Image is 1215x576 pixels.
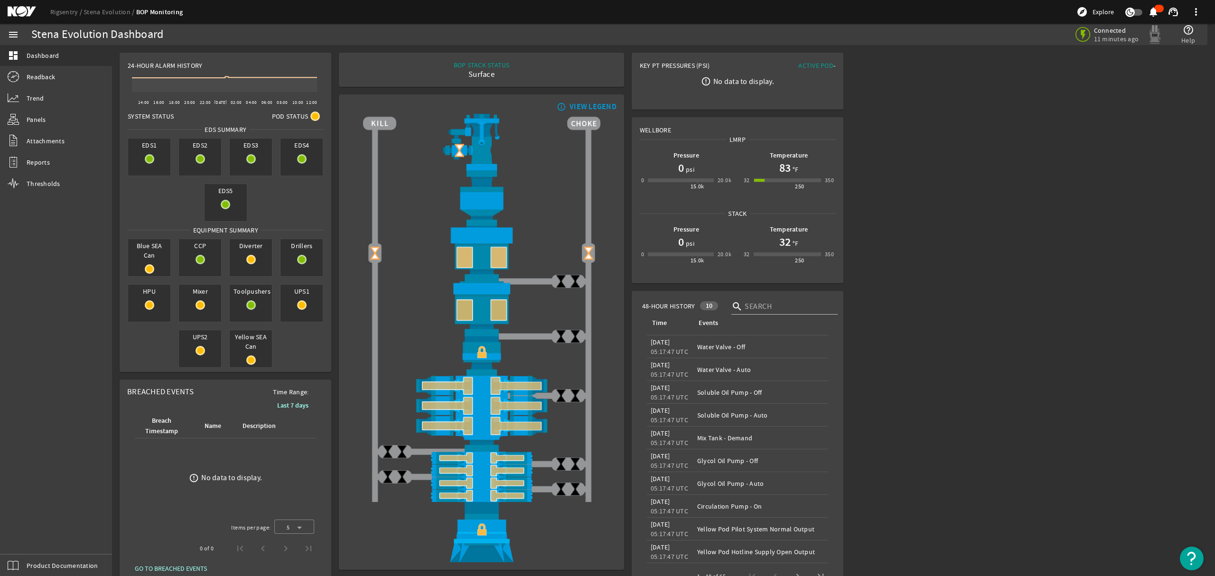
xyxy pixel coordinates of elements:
[651,383,670,392] legacy-datetime-component: [DATE]
[200,100,211,105] text: 22:00
[697,410,824,420] div: Soluble Oil Pump - Auto
[205,421,221,431] div: Name
[554,389,568,403] img: ValveClose.png
[454,60,510,70] div: BOP STACK STATUS
[568,457,582,471] img: ValveClose.png
[554,482,568,496] img: ValveClose.png
[651,347,688,356] legacy-datetime-component: 05:17:47 UTC
[368,246,382,260] img: Valve2OpenBlock.png
[678,234,684,250] h1: 0
[31,30,163,39] div: Stena Evolution Dashboard
[568,329,582,344] img: ValveClose.png
[363,477,600,490] img: PipeRamOpenBlock.png
[651,452,670,460] legacy-datetime-component: [DATE]
[1168,6,1179,18] mat-icon: support_agent
[697,547,824,557] div: Yellow Pod Hotline Supply Open Output
[395,445,409,459] img: ValveClose.png
[27,561,98,570] span: Product Documentation
[651,318,686,328] div: Time
[363,114,600,170] img: RiserAdapter.png
[652,318,667,328] div: Time
[179,330,221,344] span: UPS2
[169,100,180,105] text: 18:00
[651,370,688,379] legacy-datetime-component: 05:17:47 UTC
[127,387,194,397] span: Breached Events
[138,100,149,105] text: 14:00
[651,530,688,538] legacy-datetime-component: 05:17:47 UTC
[230,239,272,252] span: Diverter
[699,318,718,328] div: Events
[230,139,272,152] span: EDS3
[697,433,824,443] div: Mix Tank - Demand
[1145,25,1164,44] img: Graypod.svg
[203,421,230,431] div: Name
[84,8,136,16] a: Stena Evolution
[1094,35,1139,43] span: 11 minutes ago
[262,100,272,105] text: 06:00
[128,139,170,152] span: EDS1
[651,520,670,529] legacy-datetime-component: [DATE]
[641,250,644,259] div: 0
[718,176,731,185] div: 20.0k
[277,100,288,105] text: 08:00
[697,456,824,465] div: Glycol Oil Pump - Off
[651,393,688,401] legacy-datetime-component: 05:17:47 UTC
[27,93,44,103] span: Trend
[27,158,50,167] span: Reports
[691,182,704,191] div: 15.0k
[725,209,750,218] span: Stack
[189,473,199,483] mat-icon: error_outline
[640,61,738,74] div: Key PT Pressures (PSI)
[135,564,207,573] span: GO TO BREACHED EVENTS
[697,524,824,534] div: Yellow Pod Pilot System Normal Output
[140,416,183,437] div: Breach Timestamp
[363,336,600,375] img: RiserConnectorLockBlock.png
[1148,6,1159,18] mat-icon: notifications
[555,103,566,111] mat-icon: info_outline
[697,479,824,488] div: Glycol Oil Pump - Auto
[231,100,242,105] text: 02:00
[770,151,808,160] b: Temperature
[731,301,743,312] i: search
[795,182,804,191] div: 250
[395,470,409,484] img: ValveClose.png
[179,139,221,152] span: EDS2
[700,301,719,310] div: 10
[179,239,221,252] span: CCP
[651,484,688,492] legacy-datetime-component: 05:17:47 UTC
[139,416,192,437] div: Breach Timestamp
[581,246,596,260] img: Valve2OpenBlock.png
[651,474,670,483] legacy-datetime-component: [DATE]
[363,464,600,477] img: PipeRamOpenBlock.png
[651,552,688,561] legacy-datetime-component: 05:17:47 UTC
[744,176,750,185] div: 32
[363,436,600,452] img: BopBodyShearBottom.png
[454,70,510,79] div: Surface
[214,100,227,105] text: [DATE]
[745,301,830,312] input: Search
[651,416,688,424] legacy-datetime-component: 05:17:47 UTC
[795,256,804,265] div: 250
[770,225,808,234] b: Temperature
[632,118,843,135] div: Wellbore
[651,507,688,515] legacy-datetime-component: 05:17:47 UTC
[641,176,644,185] div: 0
[568,389,582,403] img: ValveClose.png
[554,457,568,471] img: ValveClose.png
[798,61,833,70] span: Active Pod
[651,338,670,346] legacy-datetime-component: [DATE]
[651,406,670,415] legacy-datetime-component: [DATE]
[153,100,164,105] text: 16:00
[277,401,308,410] b: Last 7 days
[697,365,824,374] div: Water Valve - Auto
[280,285,323,298] span: UPS1
[673,151,699,160] b: Pressure
[201,473,262,483] div: No data to display.
[136,8,183,17] a: BOP Monitoring
[1183,24,1194,36] mat-icon: help_outline
[27,179,60,188] span: Thresholds
[381,470,395,484] img: ValveClose.png
[190,225,262,235] span: Equipment Summary
[678,160,684,176] h1: 0
[184,100,195,105] text: 20:00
